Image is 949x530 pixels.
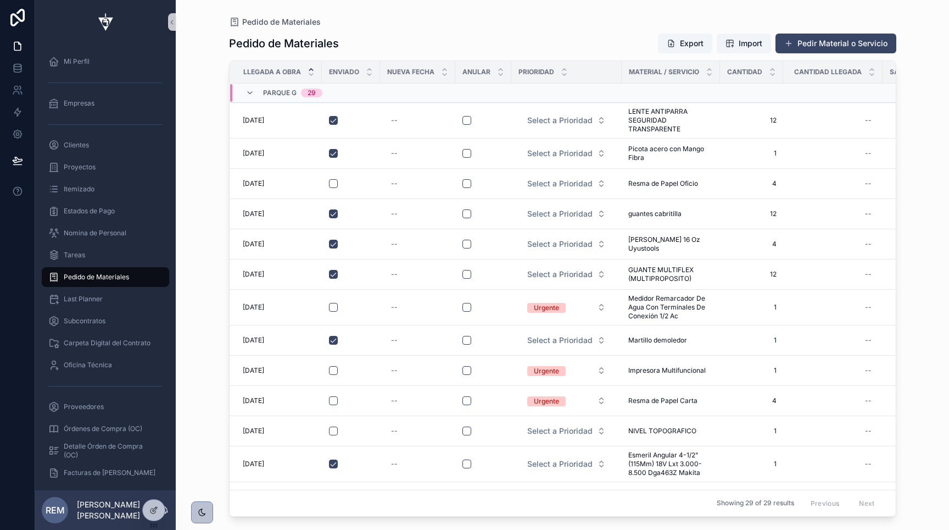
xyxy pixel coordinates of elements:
button: Pedir Material o Servicio [775,34,896,53]
div: -- [865,427,872,435]
span: Pedido de Materiales [64,273,129,281]
a: Nomina de Personal [42,223,169,243]
span: 1 [727,149,777,158]
span: NIVEL TOPOGRAFICO [628,427,696,435]
span: 1 [727,366,777,375]
span: Esmeril Angular 4-1/2" (115Mm) 18V Lxt 3.000-8.500 Dga463Z Makita [628,451,713,477]
button: Export [658,34,712,53]
span: 1 [727,336,777,345]
div: -- [865,240,872,249]
a: Facturas de [PERSON_NAME] [42,463,169,483]
span: [DATE] [243,366,264,375]
span: Import [739,38,762,49]
span: Subcontratos [64,317,105,325]
a: Estados de Pago [42,201,169,221]
div: -- [865,179,872,188]
button: Select Button [518,111,615,130]
span: [DATE] [243,460,264,468]
span: [DATE] [243,427,264,435]
div: -- [865,270,872,279]
span: Nueva Fecha [387,68,434,76]
a: Pedido de Materiales [42,267,169,287]
button: Select Button [518,361,615,380]
span: Cantidad [727,68,762,76]
div: -- [391,149,398,158]
span: Tareas [64,251,85,260]
div: -- [391,179,398,188]
div: -- [391,209,398,218]
span: Last Planner [64,295,103,303]
a: Subcontratos [42,311,169,331]
span: Select a Prioridad [527,239,593,250]
span: Llegada a Obra [243,68,301,76]
button: Import [717,34,771,53]
span: [DATE] [243,396,264,405]
span: Oficina Técnica [64,361,112,369]
a: Itemizado [42,179,169,199]
span: Select a Prioridad [527,426,593,437]
span: Martillo demoledor [628,336,687,345]
span: Clientes [64,141,89,150]
span: Proveedores [64,402,104,411]
img: App logo [92,13,119,31]
span: Parque G [263,89,297,97]
div: -- [865,396,872,405]
div: -- [865,303,872,312]
button: Select Button [518,297,615,317]
span: 4 [727,396,777,405]
div: Urgente [534,396,559,406]
button: Select Button [518,174,615,194]
div: -- [865,366,872,375]
span: Resma de Papel Carta [628,396,697,405]
span: Itemizado [64,185,94,194]
a: Clientes [42,135,169,155]
span: 12 [727,209,777,218]
a: Last Planner [42,289,169,309]
span: Select a Prioridad [527,459,593,470]
span: Nomina de Personal [64,229,126,238]
div: Urgente [534,366,559,376]
span: 1 [727,427,777,435]
span: Showing 29 of 29 results [717,499,794,508]
span: 4 [727,179,777,188]
span: [DATE] [243,116,264,125]
span: Empresas [64,99,94,108]
a: Pedido de Materiales [229,16,321,27]
span: Facturas de [PERSON_NAME] [64,468,155,477]
div: Urgente [534,303,559,313]
div: -- [865,460,872,468]
a: Órdenes de Compra (OC) [42,419,169,439]
a: Empresas [42,93,169,113]
p: [PERSON_NAME] [PERSON_NAME] [77,499,160,521]
a: Proveedores [42,397,169,417]
span: Select a Prioridad [527,148,593,159]
div: -- [391,427,398,435]
span: [DATE] [243,240,264,249]
span: 4 [727,240,777,249]
span: [DATE] [243,270,264,279]
div: -- [865,149,872,158]
span: Select a Prioridad [527,208,593,219]
span: LENTE ANTIPARRA SEGURIDAD TRANSPARENTE [628,107,713,134]
div: -- [391,396,398,405]
span: Carpeta Digital del Contrato [64,339,150,347]
button: Select Button [518,454,615,474]
div: -- [865,336,872,345]
span: Select a Prioridad [527,269,593,280]
span: Select a Prioridad [527,335,593,346]
button: Select Button [518,330,615,350]
button: Select Button [518,143,615,163]
button: Select Button [518,264,615,284]
span: [DATE] [243,149,264,158]
button: Select Button [518,391,615,411]
div: -- [865,209,872,218]
span: Estados de Pago [64,207,115,216]
span: Impresora Multifuncional [628,366,706,375]
span: 1 [727,303,777,312]
span: Prioridad [518,68,554,76]
span: Select a Prioridad [527,115,593,126]
span: Pedido de Materiales [242,16,321,27]
span: Medidor Remarcador De Agua Con Terminales De Conexión 1/2 Ac [628,294,713,321]
div: -- [391,240,398,249]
